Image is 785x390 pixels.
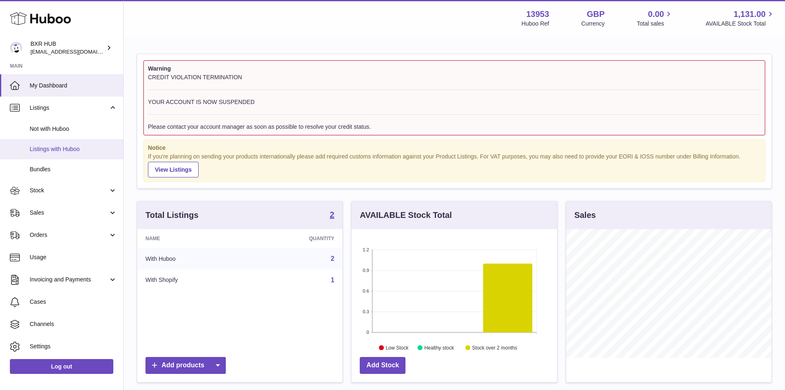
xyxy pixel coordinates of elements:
[30,253,117,261] span: Usage
[637,20,673,28] span: Total sales
[522,20,549,28] div: Huboo Ref
[705,9,775,28] a: 1,131.00 AVAILABLE Stock Total
[30,320,117,328] span: Channels
[30,209,108,217] span: Sales
[330,277,334,284] a: 1
[526,9,549,20] strong: 13953
[248,229,343,248] th: Quantity
[587,9,605,20] strong: GBP
[137,229,248,248] th: Name
[363,288,369,293] text: 0.6
[10,42,22,54] img: internalAdmin-13953@internal.huboo.com
[574,210,596,221] h3: Sales
[330,210,334,220] a: 2
[648,9,664,20] span: 0.00
[148,153,761,177] div: If you're planning on sending your products internationally please add required customs informati...
[733,9,766,20] span: 1,131.00
[30,40,105,56] div: BXR HUB
[30,343,117,350] span: Settings
[30,165,117,173] span: Bundles
[30,145,117,153] span: Listings with Huboo
[705,20,775,28] span: AVAILABLE Stock Total
[30,187,108,194] span: Stock
[137,269,248,291] td: With Shopify
[330,210,334,219] strong: 2
[30,82,117,90] span: My Dashboard
[363,309,369,314] text: 0.3
[30,104,108,112] span: Listings
[30,276,108,284] span: Invoicing and Payments
[472,345,517,351] text: Stock over 2 months
[148,144,761,152] strong: Notice
[386,345,409,351] text: Low Stock
[360,357,405,374] a: Add Stock
[137,248,248,269] td: With Huboo
[581,20,605,28] div: Currency
[30,231,108,239] span: Orders
[148,162,199,177] a: View Listings
[367,330,369,335] text: 0
[637,9,673,28] a: 0.00 Total sales
[330,255,334,262] a: 2
[148,65,761,73] strong: Warning
[360,210,452,221] h3: AVAILABLE Stock Total
[10,359,113,374] a: Log out
[30,125,117,133] span: Not with Huboo
[148,73,761,131] div: CREDIT VIOLATION TERMINATION YOUR ACCOUNT IS NOW SUSPENDED Please contact your account manager as...
[30,48,121,55] span: [EMAIL_ADDRESS][DOMAIN_NAME]
[30,298,117,306] span: Cases
[145,210,199,221] h3: Total Listings
[424,345,455,351] text: Healthy stock
[363,247,369,252] text: 1.2
[363,268,369,273] text: 0.9
[145,357,226,374] a: Add products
